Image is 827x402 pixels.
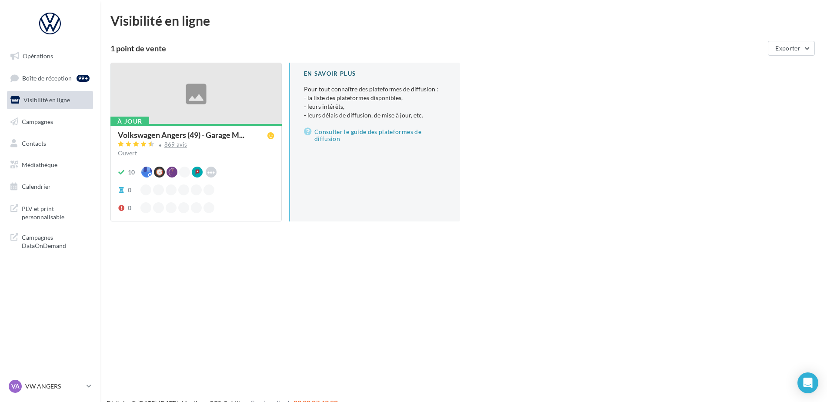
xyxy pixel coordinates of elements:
span: PLV et print personnalisable [22,203,90,221]
span: VA [11,382,20,391]
div: En savoir plus [304,70,446,78]
div: 869 avis [164,142,187,147]
span: Boîte de réception [22,74,72,81]
a: 869 avis [118,140,274,151]
a: Boîte de réception99+ [5,69,95,87]
span: Volkswagen Angers (49) - Garage M... [118,131,244,139]
li: - la liste des plateformes disponibles, [304,94,446,102]
span: Contacts [22,139,46,147]
a: PLV et print personnalisable [5,199,95,225]
div: 1 point de vente [110,44,764,52]
li: - leurs délais de diffusion, de mise à jour, etc. [304,111,446,120]
a: Consulter le guide des plateformes de diffusion [304,127,446,144]
span: Médiathèque [22,161,57,168]
div: Visibilité en ligne [110,14,817,27]
a: Calendrier [5,178,95,196]
span: Opérations [23,52,53,60]
span: Ouvert [118,149,137,157]
a: Opérations [5,47,95,65]
li: - leurs intérêts, [304,102,446,111]
div: Open Intercom Messenger [797,372,818,393]
button: Exporter [768,41,815,56]
a: Visibilité en ligne [5,91,95,109]
div: 99+ [77,75,90,82]
span: Exporter [775,44,800,52]
span: Calendrier [22,183,51,190]
a: Campagnes [5,113,95,131]
span: Visibilité en ligne [23,96,70,104]
span: Campagnes DataOnDemand [22,231,90,250]
a: Contacts [5,134,95,153]
div: 0 [128,186,131,194]
p: VW ANGERS [25,382,83,391]
p: Pour tout connaître des plateformes de diffusion : [304,85,446,120]
a: VA VW ANGERS [7,378,93,395]
div: 0 [128,204,131,212]
a: Médiathèque [5,156,95,174]
div: 10 [128,168,135,177]
a: Campagnes DataOnDemand [5,228,95,254]
div: À jour [110,117,149,126]
span: Campagnes [22,118,53,125]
